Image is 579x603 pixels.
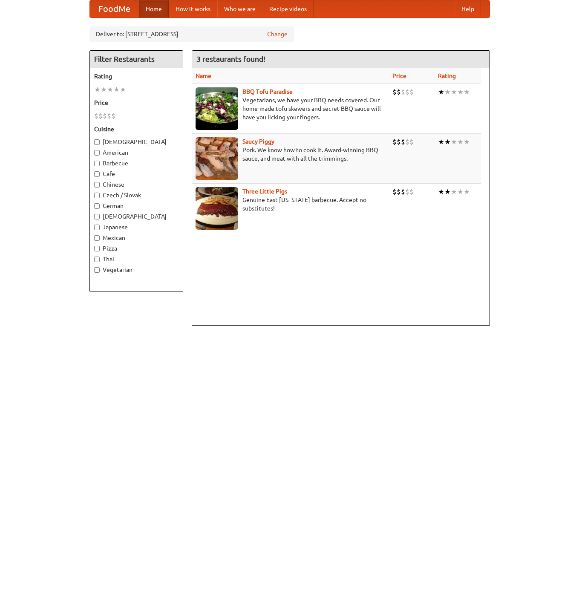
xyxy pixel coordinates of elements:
li: $ [405,137,409,147]
li: ★ [457,87,464,97]
a: Change [267,30,288,38]
li: ★ [464,87,470,97]
li: $ [94,111,98,121]
li: ★ [107,85,113,94]
input: Thai [94,257,100,262]
li: ★ [113,85,120,94]
li: $ [405,87,409,97]
li: $ [401,187,405,196]
input: Chinese [94,182,100,188]
p: Vegetarians, we have your BBQ needs covered. Our home-made tofu skewers and secret BBQ sauce will... [196,96,386,121]
a: Help [455,0,481,17]
h4: Filter Restaurants [90,51,183,68]
input: German [94,203,100,209]
label: Japanese [94,223,179,231]
li: $ [107,111,111,121]
img: littlepigs.jpg [196,187,238,230]
p: Genuine East [US_STATE] barbecue. Accept no substitutes! [196,196,386,213]
input: Pizza [94,246,100,251]
a: Three Little Pigs [242,188,287,195]
a: How it works [169,0,217,17]
p: Pork. We know how to cook it. Award-winning BBQ sauce, and meat with all the trimmings. [196,146,386,163]
li: $ [409,87,414,97]
h5: Rating [94,72,179,81]
label: Chinese [94,180,179,189]
label: Czech / Slovak [94,191,179,199]
input: American [94,150,100,156]
a: Name [196,72,211,79]
a: Recipe videos [262,0,314,17]
li: ★ [101,85,107,94]
li: $ [397,187,401,196]
input: Japanese [94,225,100,230]
input: Barbecue [94,161,100,166]
li: ★ [451,137,457,147]
li: ★ [457,187,464,196]
a: Rating [438,72,456,79]
label: Mexican [94,234,179,242]
li: $ [397,87,401,97]
label: Vegetarian [94,265,179,274]
label: American [94,148,179,157]
li: $ [392,187,397,196]
li: ★ [464,187,470,196]
label: German [94,202,179,210]
li: $ [401,137,405,147]
li: $ [103,111,107,121]
img: tofuparadise.jpg [196,87,238,130]
li: ★ [438,87,444,97]
input: Mexican [94,235,100,241]
label: Pizza [94,244,179,253]
li: $ [401,87,405,97]
input: Cafe [94,171,100,177]
label: Thai [94,255,179,263]
img: saucy.jpg [196,137,238,180]
h5: Price [94,98,179,107]
li: ★ [457,137,464,147]
ng-pluralize: 3 restaurants found! [196,55,265,63]
a: BBQ Tofu Paradise [242,88,293,95]
li: $ [98,111,103,121]
li: ★ [464,137,470,147]
li: ★ [451,187,457,196]
a: FoodMe [90,0,139,17]
input: [DEMOGRAPHIC_DATA] [94,139,100,145]
label: [DEMOGRAPHIC_DATA] [94,138,179,146]
li: $ [405,187,409,196]
input: [DEMOGRAPHIC_DATA] [94,214,100,219]
h5: Cuisine [94,125,179,133]
li: $ [409,187,414,196]
label: Cafe [94,170,179,178]
label: [DEMOGRAPHIC_DATA] [94,212,179,221]
label: Barbecue [94,159,179,167]
li: $ [397,137,401,147]
li: ★ [94,85,101,94]
a: Who we are [217,0,262,17]
a: Home [139,0,169,17]
li: ★ [438,137,444,147]
li: $ [392,137,397,147]
li: ★ [444,187,451,196]
li: $ [392,87,397,97]
input: Vegetarian [94,267,100,273]
li: ★ [444,87,451,97]
li: ★ [120,85,126,94]
div: Deliver to: [STREET_ADDRESS] [89,26,294,42]
li: $ [111,111,115,121]
li: $ [409,137,414,147]
a: Saucy Piggy [242,138,274,145]
li: ★ [451,87,457,97]
a: Price [392,72,406,79]
input: Czech / Slovak [94,193,100,198]
li: ★ [438,187,444,196]
li: ★ [444,137,451,147]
